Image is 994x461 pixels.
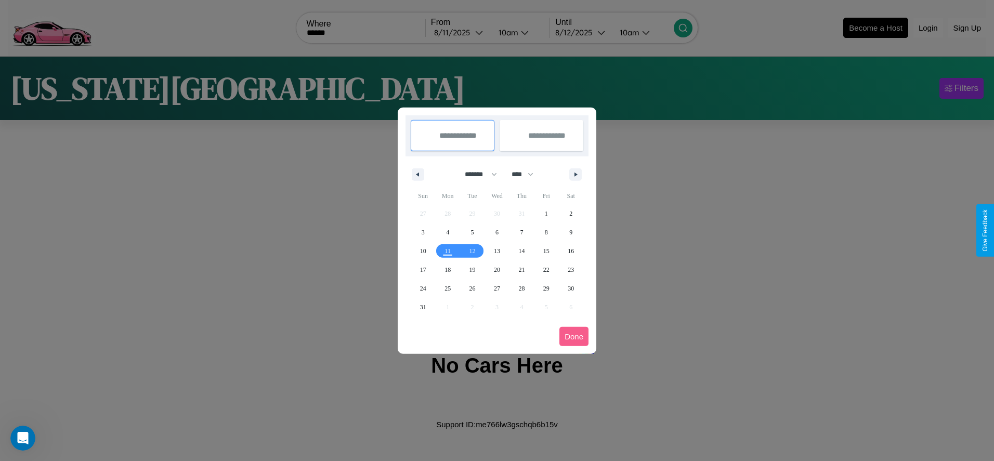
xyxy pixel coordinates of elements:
[469,279,476,298] span: 26
[435,279,460,298] button: 25
[411,188,435,204] span: Sun
[569,204,572,223] span: 2
[469,260,476,279] span: 19
[534,242,558,260] button: 15
[411,298,435,317] button: 31
[568,242,574,260] span: 16
[982,209,989,252] div: Give Feedback
[518,242,525,260] span: 14
[471,223,474,242] span: 5
[485,279,509,298] button: 27
[520,223,523,242] span: 7
[420,260,426,279] span: 17
[559,204,583,223] button: 2
[422,223,425,242] span: 3
[469,242,476,260] span: 12
[518,279,525,298] span: 28
[568,260,574,279] span: 23
[543,279,550,298] span: 29
[420,298,426,317] span: 31
[411,242,435,260] button: 10
[559,223,583,242] button: 9
[534,260,558,279] button: 22
[411,223,435,242] button: 3
[559,279,583,298] button: 30
[545,204,548,223] span: 1
[509,242,534,260] button: 14
[559,327,588,346] button: Done
[411,260,435,279] button: 17
[411,279,435,298] button: 24
[444,242,451,260] span: 11
[485,188,509,204] span: Wed
[534,279,558,298] button: 29
[534,188,558,204] span: Fri
[485,223,509,242] button: 6
[435,260,460,279] button: 18
[460,242,485,260] button: 12
[509,260,534,279] button: 21
[568,279,574,298] span: 30
[559,242,583,260] button: 16
[494,260,500,279] span: 20
[559,188,583,204] span: Sat
[435,242,460,260] button: 11
[460,188,485,204] span: Tue
[10,426,35,451] iframe: Intercom live chat
[420,279,426,298] span: 24
[543,242,550,260] span: 15
[444,279,451,298] span: 25
[420,242,426,260] span: 10
[460,223,485,242] button: 5
[494,242,500,260] span: 13
[485,260,509,279] button: 20
[509,223,534,242] button: 7
[569,223,572,242] span: 9
[559,260,583,279] button: 23
[444,260,451,279] span: 18
[435,188,460,204] span: Mon
[446,223,449,242] span: 4
[534,204,558,223] button: 1
[485,242,509,260] button: 13
[460,279,485,298] button: 26
[435,223,460,242] button: 4
[495,223,499,242] span: 6
[509,188,534,204] span: Thu
[545,223,548,242] span: 8
[518,260,525,279] span: 21
[460,260,485,279] button: 19
[494,279,500,298] span: 27
[509,279,534,298] button: 28
[534,223,558,242] button: 8
[543,260,550,279] span: 22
